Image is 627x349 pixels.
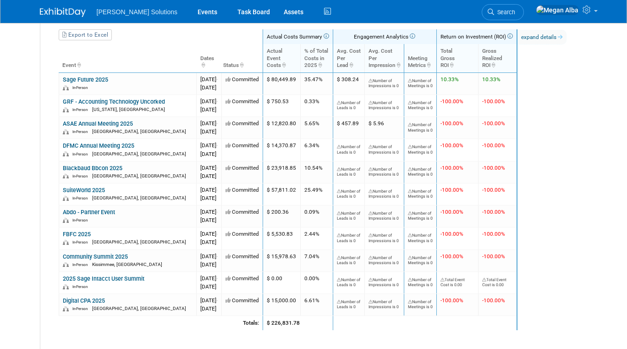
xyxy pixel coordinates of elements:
img: In-Person Event [63,85,69,90]
span: -100.00% [482,297,505,304]
img: In-Person Event [63,107,69,112]
a: Export to Excel [59,29,112,40]
div: Set the number of leads generated (under the Analytics & ROI section of the ROI, Objectives & ROO... [337,187,361,199]
div: Set the number of impressions (under the Analytics & ROI section of the ROI, Objectives & ROO tab... [368,231,400,244]
div: Set the number of impressions (under the Analytics & ROI section of the ROI, Objectives & ROO tab... [368,297,400,310]
span: 2.44% [304,231,319,237]
th: Return on Investment (ROI) [436,29,517,44]
td: Committed [221,205,263,227]
td: $ 5,530.83 [263,227,301,249]
span: -100.00% [482,253,505,260]
span: In-Person [72,284,91,289]
td: Committed [221,72,263,94]
img: In-Person Event [63,129,69,134]
td: $ 23,918.85 [263,161,301,183]
a: Abdo - Partner Event [63,209,115,216]
th: ActualEventCosts: activate to sort column ascending [263,44,301,72]
span: In-Person [72,107,91,112]
span: -100.00% [482,120,505,127]
span: In-Person [72,152,91,156]
div: Set the number of impressions (under the Analytics & ROI section of the ROI, Objectives & ROO tab... [368,76,400,89]
th: Engagement Analytics [333,29,436,44]
div: Set the number of meetings (under the Analytics & ROI section of the ROI, Objectives & ROO tab of... [408,297,433,310]
span: [DATE] [200,128,216,135]
div: Set the number of leads generated (under the Analytics & ROI section of the ROI, Objectives & ROO... [337,209,361,222]
span: - [216,253,218,260]
th: Event : activate to sort column ascending [59,44,196,72]
td: Committed [221,94,263,116]
span: [DATE] [200,283,216,290]
td: Committed [221,294,263,316]
div: Set the number of leads generated (under the Analytics & ROI section of the ROI, Objectives & ROO... [337,142,361,155]
td: $ 226,831.78 [263,316,333,331]
span: -100.00% [440,187,463,193]
img: In-Person Event [63,218,69,223]
span: 6.61% [304,297,319,304]
span: In-Person [72,196,91,200]
span: [DATE] [200,195,216,201]
span: 0.00% [304,275,319,282]
div: Set the number of leads generated (under the Analytics & ROI section of the ROI, Objectives & ROO... [337,231,361,244]
span: -100.00% [482,187,505,193]
img: ExhibitDay [40,8,86,17]
span: -100.00% [440,98,463,105]
div: Set the number of meetings (under the Analytics & ROI section of the ROI, Objectives & ROO tab of... [408,142,433,155]
span: - [216,275,218,282]
span: - [216,165,218,171]
td: $ 308.24 [333,72,364,94]
a: Search [482,4,524,20]
span: [GEOGRAPHIC_DATA], [GEOGRAPHIC_DATA] [92,129,186,134]
span: In-Person [72,306,91,311]
th: TotalGrossROI: activate to sort column ascending [436,44,478,72]
a: Sage Future 2025 [63,76,108,83]
span: [DATE] [200,217,216,223]
span: [DATE] [200,187,218,193]
span: [GEOGRAPHIC_DATA], [GEOGRAPHIC_DATA] [92,195,186,200]
th: Actual Costs Summary [263,29,333,44]
span: In-Person [72,85,91,90]
span: - [216,297,218,304]
img: In-Person Event [63,306,69,311]
div: Set the number of meetings (under the Analytics & ROI section of the ROI, Objectives & ROO tab of... [408,98,433,111]
span: 10.33% [482,76,500,83]
a: ASAE Annual Meeting 2025 [63,120,133,127]
a: expand details [517,30,566,44]
img: In-Person Event [63,174,69,179]
img: In-Person Event [63,240,69,245]
span: [DATE] [200,261,216,268]
span: -100.00% [440,142,463,149]
span: 0.09% [304,209,319,215]
span: - [216,209,218,215]
td: $ 0.00 [263,271,301,294]
div: Set the number of impressions (under the Analytics & ROI section of the ROI, Objectives & ROO tab... [368,98,400,111]
img: In-Person Event [63,196,69,201]
td: Totals: [221,316,263,331]
span: [DATE] [200,239,216,245]
span: [DATE] [200,209,218,215]
span: [GEOGRAPHIC_DATA], [GEOGRAPHIC_DATA] [92,173,186,178]
div: Set the number of meetings (under the Analytics & ROI section of the ROI, Objectives & ROO tab of... [408,76,433,89]
span: [GEOGRAPHIC_DATA], [GEOGRAPHIC_DATA] [92,239,186,244]
span: -100.00% [482,231,505,237]
a: 2025 Sage Intacct User Summit [63,275,144,282]
th: Dates : activate to sort column ascending [196,44,221,72]
span: In-Person [72,262,91,267]
span: -100.00% [440,120,463,127]
div: Specify the costs for this event under the [Cost] field of various event tabs (i.e. Booth, Sponso... [482,275,513,288]
td: Committed [221,271,263,294]
span: [DATE] [200,297,218,304]
span: - [216,98,218,105]
span: 10.54% [304,165,323,171]
a: Community Summit 2025 [63,253,128,260]
div: Set the number of impressions (under the Analytics & ROI section of the ROI, Objectives & ROO tab... [368,165,400,177]
a: FBFC 2025 [63,231,91,238]
span: -100.00% [440,297,463,304]
div: Specify the costs for this event under the [Cost] field of various event tabs (i.e. Booth, Sponso... [440,275,474,288]
span: [DATE] [200,275,218,282]
span: -100.00% [440,253,463,260]
td: $ 457.89 [333,117,364,139]
img: In-Person Event [63,284,69,289]
span: [DATE] [200,305,216,312]
th: Status : activate to sort column ascending [221,44,263,72]
td: $ 15,978.63 [263,249,301,271]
